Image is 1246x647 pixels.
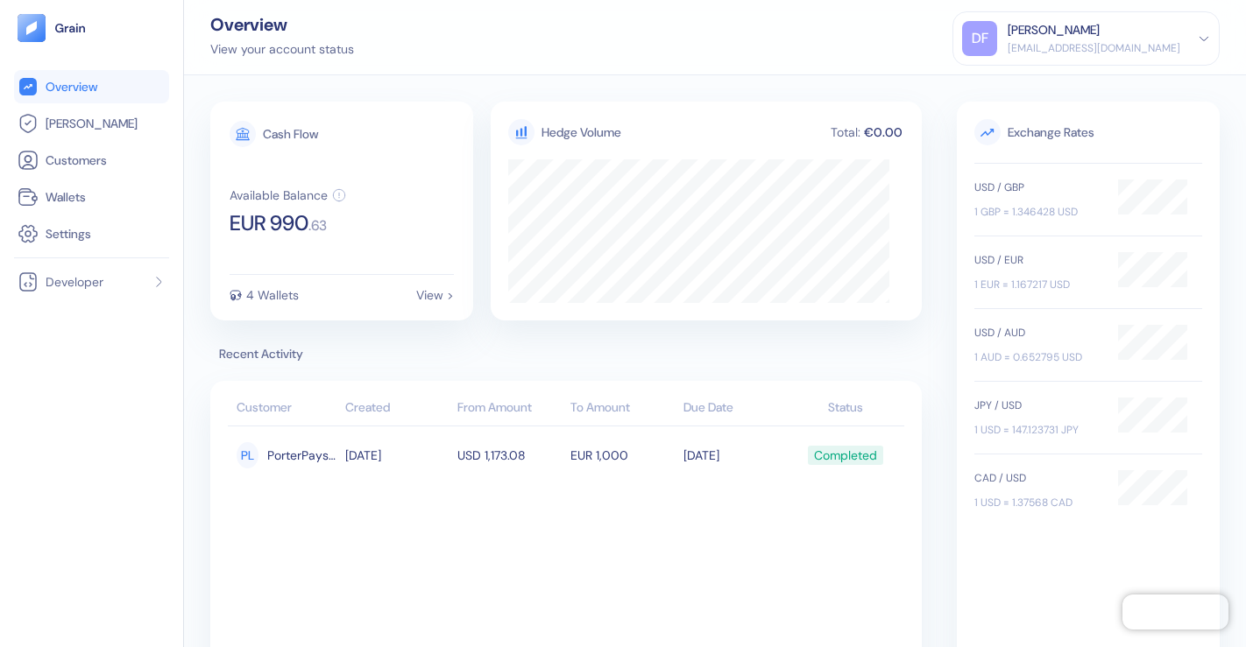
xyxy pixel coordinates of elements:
div: USD / AUD [974,325,1101,341]
span: PorterPays Limited [267,440,336,470]
span: Customers [46,151,107,169]
a: Wallets [18,186,166,207]
div: View > [416,289,454,301]
td: [DATE] [341,433,454,477]
div: 4 Wallets [246,289,299,301]
div: View your account status [210,40,354,59]
div: Hedge Volume [542,123,621,142]
div: USD / GBP [974,179,1101,195]
td: EUR 1,000 [566,433,679,477]
div: €0.00 [862,126,904,138]
th: To Amount [566,391,679,426]
div: Available Balance [230,189,328,201]
div: JPY / USD [974,397,1101,413]
span: [PERSON_NAME] [46,115,138,132]
div: 1 GBP = 1.346428 USD [974,204,1101,220]
div: PL [237,442,258,468]
div: Overview [210,16,354,33]
span: Developer [46,273,103,291]
div: Completed [814,440,877,470]
span: . 63 [308,219,327,233]
a: Settings [18,223,166,244]
td: [DATE] [679,433,792,477]
span: Recent Activity [210,345,922,363]
th: Created [341,391,454,426]
th: From Amount [453,391,566,426]
td: USD 1,173.08 [453,433,566,477]
img: logo [54,22,87,34]
span: Settings [46,225,91,243]
a: [PERSON_NAME] [18,113,166,134]
span: EUR 990 [230,213,308,234]
span: Overview [46,78,97,95]
div: [PERSON_NAME] [1008,21,1100,39]
div: 1 USD = 147.123731 JPY [974,422,1101,438]
th: Customer [228,391,341,426]
a: Overview [18,76,166,97]
div: Cash Flow [263,128,318,140]
div: Total: [829,126,862,138]
div: [EMAIL_ADDRESS][DOMAIN_NAME] [1008,40,1180,56]
button: Available Balance [230,188,346,202]
div: Status [796,398,896,417]
div: USD / EUR [974,252,1101,268]
div: 1 AUD = 0.652795 USD [974,349,1101,365]
a: Customers [18,150,166,171]
div: 1 EUR = 1.167217 USD [974,277,1101,292]
iframe: Chatra live chat [1122,594,1228,629]
div: CAD / USD [974,470,1101,486]
th: Due Date [679,391,792,426]
span: Exchange Rates [974,119,1202,145]
span: Wallets [46,188,86,206]
div: 1 USD = 1.37568 CAD [974,495,1101,510]
img: logo-tablet-V2.svg [18,14,46,42]
div: DF [962,21,997,56]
